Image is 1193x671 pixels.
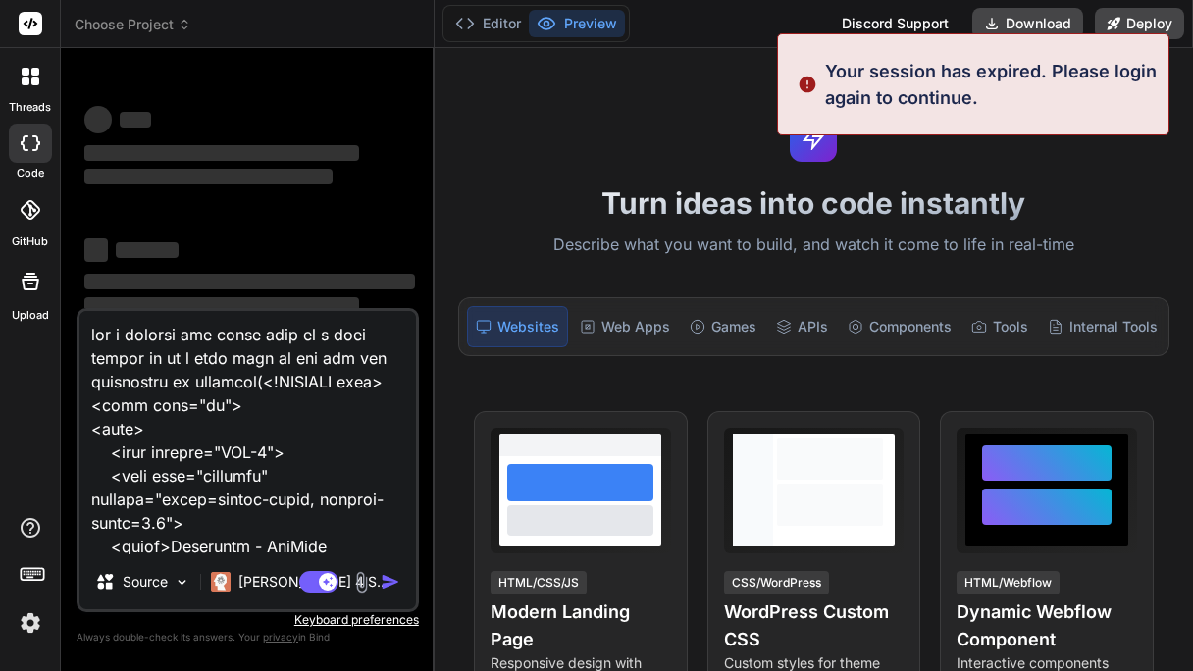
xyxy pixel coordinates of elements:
span: ‌ [84,145,359,161]
button: Preview [529,10,625,37]
img: icon [381,572,400,592]
img: alert [798,58,817,111]
p: Your session has expired. Please login again to continue. [825,58,1157,111]
p: Keyboard preferences [77,612,419,628]
div: Websites [467,306,568,347]
div: Discord Support [830,8,960,39]
div: HTML/Webflow [957,571,1060,594]
span: ‌ [116,242,179,258]
span: privacy [263,631,298,643]
img: Claude 4 Sonnet [211,572,231,592]
label: GitHub [12,233,48,250]
h4: Modern Landing Page [491,598,671,653]
p: Source [123,572,168,592]
div: Components [840,306,960,347]
div: Tools [963,306,1036,347]
button: Editor [447,10,529,37]
p: Describe what you want to build, and watch it come to life in real-time [446,232,1181,258]
label: Upload [12,307,49,324]
div: Games [682,306,764,347]
button: Deploy [1095,8,1184,39]
label: threads [9,99,51,116]
span: ‌ [84,169,333,184]
span: ‌ [120,112,151,128]
textarea: lor i dolorsi ame conse adip el s doei tempor in ut l etdo magn al eni adm ven quisnostru ex ulla... [79,311,416,554]
span: Choose Project [75,15,191,34]
img: settings [14,606,47,640]
div: Internal Tools [1040,306,1166,347]
h4: Dynamic Webflow Component [957,598,1137,653]
img: attachment [350,571,373,594]
p: [PERSON_NAME] 4 S.. [238,572,385,592]
div: CSS/WordPress [724,571,829,594]
img: Pick Models [174,574,190,591]
div: APIs [768,306,836,347]
button: Download [972,8,1083,39]
span: ‌ [84,106,112,133]
p: Always double-check its answers. Your in Bind [77,628,419,646]
label: code [17,165,44,181]
span: ‌ [84,297,359,313]
h4: WordPress Custom CSS [724,598,905,653]
span: ‌ [84,238,108,262]
div: Web Apps [572,306,678,347]
div: HTML/CSS/JS [491,571,587,594]
span: ‌ [84,274,415,289]
h1: Turn ideas into code instantly [446,185,1181,221]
